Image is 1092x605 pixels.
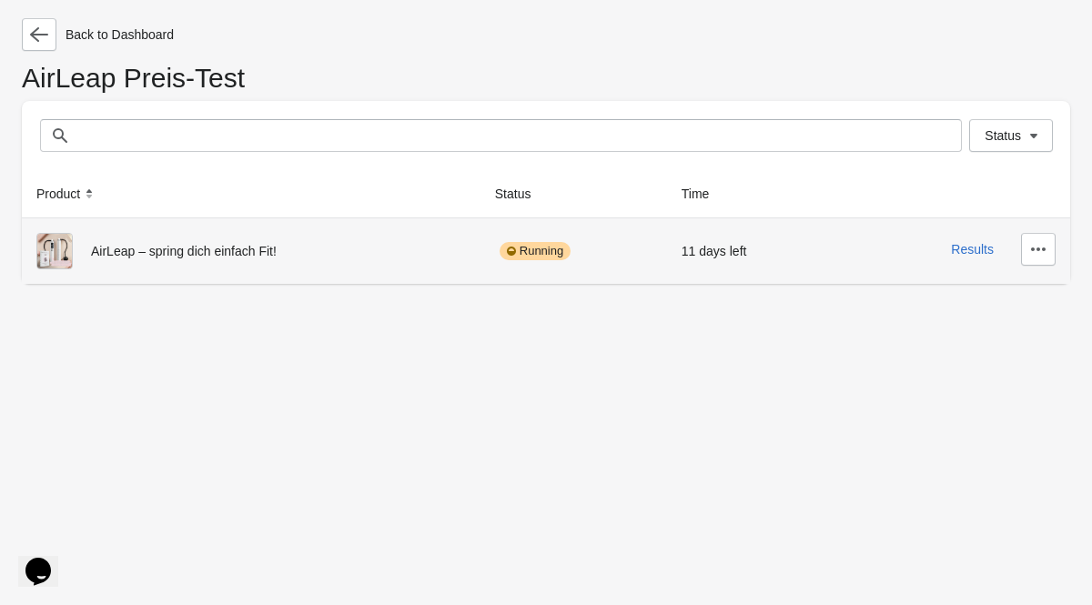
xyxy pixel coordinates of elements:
div: AirLeap – spring dich einfach Fit! [36,233,466,269]
div: Running [500,242,571,260]
span: Status [985,128,1021,143]
iframe: chat widget [18,532,76,587]
button: Status [488,177,557,210]
div: 11 days left [682,233,813,269]
button: Results [951,242,994,257]
button: Time [674,177,735,210]
h1: AirLeap Preis-Test [22,69,1070,101]
button: Product [29,177,106,210]
div: Back to Dashboard [22,18,1070,51]
button: Status [969,119,1053,152]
